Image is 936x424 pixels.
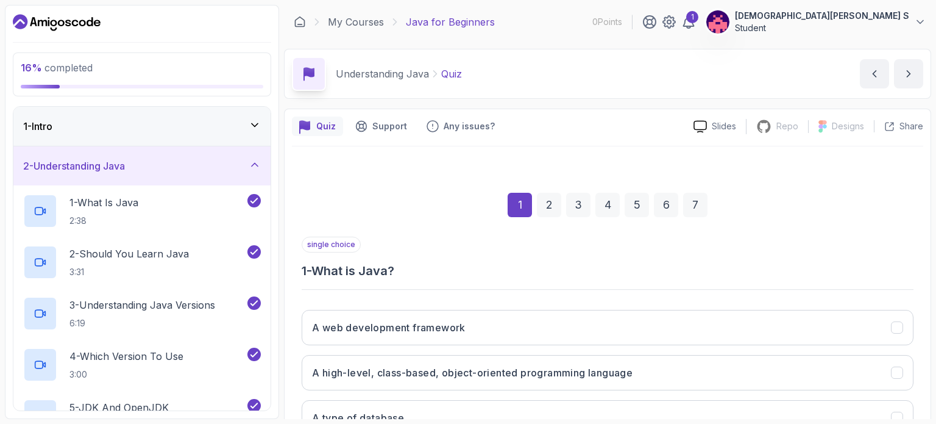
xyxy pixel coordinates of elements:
p: 3 - Understanding Java Versions [69,298,215,312]
button: A high-level, class-based, object-oriented programming language [302,355,913,390]
a: Dashboard [294,16,306,28]
div: 6 [654,193,678,217]
button: 1-Intro [13,107,271,146]
a: 1 [681,15,696,29]
div: 2 [537,193,561,217]
h3: 2 - Understanding Java [23,159,125,173]
a: My Courses [328,15,384,29]
p: Understanding Java [336,66,429,81]
img: user profile image [706,10,729,34]
p: 0 Points [592,16,622,28]
div: 4 [595,193,620,217]
p: single choice [302,237,361,253]
p: [DEMOGRAPHIC_DATA][PERSON_NAME] S [735,10,909,22]
button: user profile image[DEMOGRAPHIC_DATA][PERSON_NAME] SStudent [706,10,926,34]
button: A web development framework [302,310,913,345]
iframe: chat widget [860,348,936,406]
p: 5 - JDK And OpenJDK [69,400,169,415]
button: previous content [860,59,889,88]
a: Slides [684,120,746,133]
button: next content [894,59,923,88]
p: Designs [832,120,864,132]
p: Any issues? [444,120,495,132]
p: Slides [712,120,736,132]
button: Support button [348,117,414,136]
p: Java for Beginners [406,15,495,29]
button: 2-Should You Learn Java3:31 [23,245,261,279]
p: 1 - What Is Java [69,195,138,210]
p: 3:31 [69,266,189,278]
div: 1 [508,193,532,217]
div: 5 [625,193,649,217]
p: 2 - Should You Learn Java [69,246,189,261]
p: 6:19 [69,317,215,329]
button: Feedback button [419,117,502,136]
h3: 1 - Intro [23,119,52,134]
button: 3-Understanding Java Versions6:19 [23,296,261,331]
span: completed [21,62,93,74]
p: Student [735,22,909,34]
p: Repo [776,120,798,132]
h3: A web development framework [312,320,466,335]
button: 4-Which Version To Use3:00 [23,348,261,382]
div: 3 [566,193,590,217]
h3: 1 - What is Java? [302,262,913,279]
a: Dashboard [13,13,101,32]
div: 7 [683,193,707,217]
p: 2:38 [69,215,138,227]
p: Share [899,120,923,132]
div: 1 [686,11,698,23]
button: 2-Understanding Java [13,146,271,185]
button: Share [874,120,923,132]
span: 16 % [21,62,42,74]
p: Support [372,120,407,132]
button: 1-What Is Java2:38 [23,194,261,228]
p: Quiz [441,66,462,81]
p: Quiz [316,120,336,132]
p: 3:00 [69,368,183,381]
h3: A high-level, class-based, object-oriented programming language [312,365,633,380]
p: 4 - Which Version To Use [69,349,183,364]
button: quiz button [292,117,343,136]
